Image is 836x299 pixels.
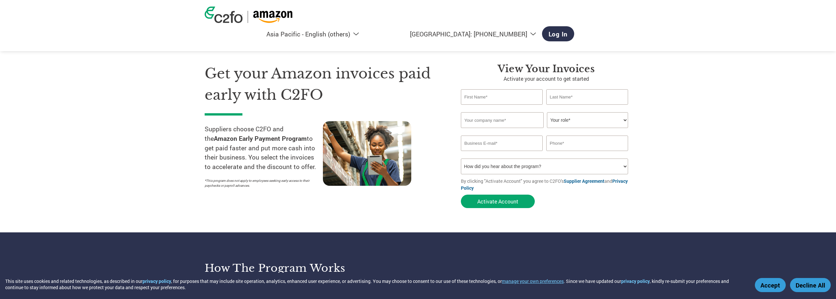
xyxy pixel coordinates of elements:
[205,63,441,105] h1: Get your Amazon invoices paid early with C2FO
[323,121,411,186] img: supply chain worker
[546,152,628,156] div: Inavlid Phone Number
[461,89,543,105] input: First Name*
[461,152,543,156] div: Inavlid Email Address
[542,26,575,41] a: Log In
[461,136,543,151] input: Invalid Email format
[253,11,293,23] img: Amazon
[546,89,628,105] input: Last Name*
[143,278,171,284] a: privacy policy
[214,134,307,142] strong: Amazon Early Payment Program
[546,136,628,151] input: Phone*
[205,178,316,188] p: *This program does not apply to employees seeking early access to their paychecks or payroll adva...
[205,262,410,275] h3: How the program works
[461,178,628,191] a: Privacy Policy
[461,178,632,191] p: By clicking "Activate Account" you agree to C2FO's and
[461,63,632,75] h3: View your invoices
[564,178,604,184] a: Supplier Agreement
[621,278,650,284] a: privacy policy
[547,112,628,128] select: Title/Role
[755,278,786,292] button: Accept
[461,129,628,133] div: Invalid company name or company name is too long
[546,105,628,110] div: Invalid last name or last name is too long
[790,278,831,292] button: Decline All
[502,278,564,284] button: manage your own preferences
[5,278,745,290] div: This site uses cookies and related technologies, as described in our , for purposes that may incl...
[461,75,632,83] p: Activate your account to get started
[205,7,243,23] img: c2fo logo
[461,105,543,110] div: Invalid first name or first name is too long
[461,195,535,208] button: Activate Account
[461,112,544,128] input: Your company name*
[205,124,323,172] p: Suppliers choose C2FO and the to get paid faster and put more cash into their business. You selec...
